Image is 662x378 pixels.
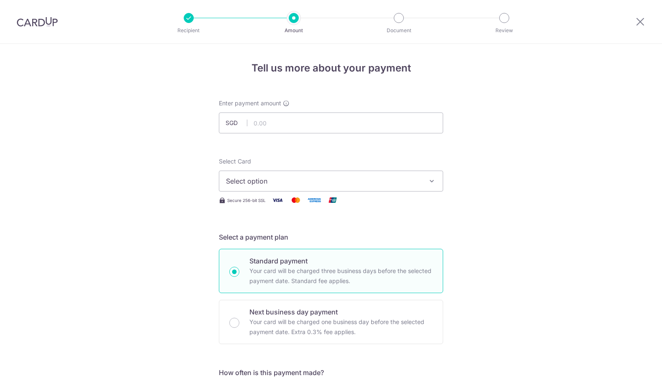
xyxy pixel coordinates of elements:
span: Secure 256-bit SSL [227,197,266,204]
span: SGD [226,119,247,127]
img: CardUp [17,17,58,27]
p: Document [368,26,430,35]
span: Select option [226,176,421,186]
h4: Tell us more about your payment [219,61,443,76]
p: Recipient [158,26,220,35]
p: Standard payment [249,256,433,266]
h5: How often is this payment made? [219,368,443,378]
p: Next business day payment [249,307,433,317]
input: 0.00 [219,112,443,133]
span: translation missing: en.payables.payment_networks.credit_card.summary.labels.select_card [219,158,251,165]
img: Union Pay [324,195,341,205]
span: Enter payment amount [219,99,281,107]
img: Visa [269,195,286,205]
p: Review [473,26,535,35]
p: Amount [263,26,325,35]
p: Your card will be charged three business days before the selected payment date. Standard fee appl... [249,266,433,286]
button: Select option [219,171,443,192]
h5: Select a payment plan [219,232,443,242]
img: Mastercard [287,195,304,205]
p: Your card will be charged one business day before the selected payment date. Extra 0.3% fee applies. [249,317,433,337]
img: American Express [306,195,323,205]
